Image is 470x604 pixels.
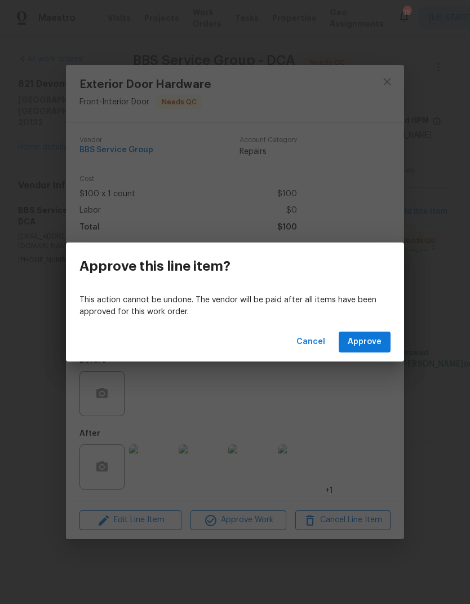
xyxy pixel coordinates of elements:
button: Approve [339,332,391,352]
p: This action cannot be undone. The vendor will be paid after all items have been approved for this... [79,294,391,318]
span: Approve [348,335,382,349]
button: Cancel [292,332,330,352]
span: Cancel [296,335,325,349]
h3: Approve this line item? [79,258,230,274]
